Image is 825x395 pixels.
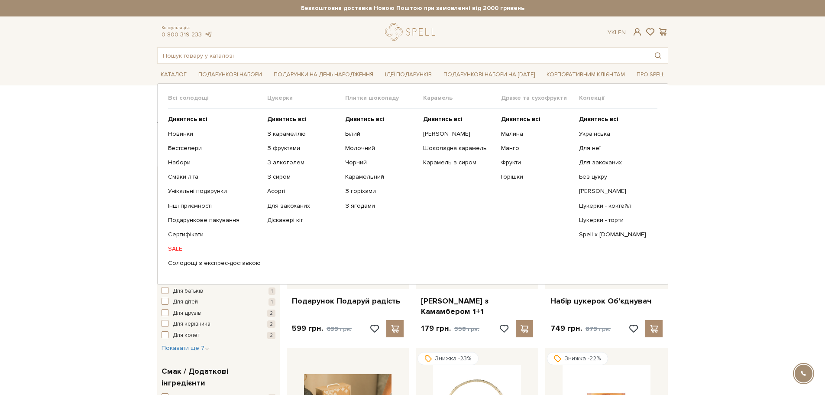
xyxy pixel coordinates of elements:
[168,94,267,102] span: Всі солодощі
[168,173,261,181] a: Смаки літа
[267,115,307,123] b: Дивитись всі
[162,331,275,340] button: Для колег 2
[501,130,573,138] a: Малина
[162,309,275,318] button: Для друзів 2
[157,68,190,82] a: Каталог
[345,94,423,102] span: Плитки шоколаду
[267,202,339,210] a: Для закоханих
[579,144,650,152] a: Для неї
[579,202,650,210] a: Цукерки - коктейлі
[157,83,668,284] div: Каталог
[579,231,650,238] a: Spell x [DOMAIN_NAME]
[292,296,404,306] a: Подарунок Подаруй радість
[162,298,275,307] button: Для дітей 1
[385,23,439,41] a: logo
[173,298,198,307] span: Для дітей
[615,29,616,36] span: |
[162,320,275,329] button: Для керівника 2
[267,216,339,224] a: Діскавері кіт
[162,344,210,353] button: Показати ще 7
[345,173,417,181] a: Карамельний
[267,173,339,181] a: З сиром
[579,173,650,181] a: Без цукру
[345,187,417,195] a: З горіхами
[608,29,626,36] div: Ук
[423,159,495,166] a: Карамель з сиром
[454,325,479,333] span: 358 грн.
[579,216,650,224] a: Цукерки - торти
[267,159,339,166] a: З алкоголем
[162,287,275,296] button: Для батьків 1
[267,115,339,123] a: Дивитись всі
[345,130,417,138] a: Білий
[162,366,273,389] span: Смак / Додаткові інгредієнти
[345,159,417,166] a: Чорний
[327,325,352,333] span: 699 грн.
[267,144,339,152] a: З фруктами
[579,130,650,138] a: Українська
[579,187,650,195] a: [PERSON_NAME]
[345,115,417,123] a: Дивитись всі
[345,144,417,152] a: Молочний
[417,352,479,365] div: Знижка -23%
[204,31,213,38] a: telegram
[579,115,618,123] b: Дивитись всі
[267,130,339,138] a: З карамеллю
[423,94,501,102] span: Карамель
[648,48,668,63] button: Пошук товару у каталозі
[547,352,608,365] div: Знижка -22%
[423,115,495,123] a: Дивитись всі
[267,187,339,195] a: Асорті
[423,144,495,152] a: Шоколадна карамель
[501,115,540,123] b: Дивитись всі
[267,320,275,328] span: 2
[345,202,417,210] a: З ягодами
[550,323,611,334] p: 749 грн.
[501,144,573,152] a: Манго
[168,202,261,210] a: Інші приємності
[173,331,200,340] span: Для колег
[421,323,479,334] p: 179 грн.
[269,287,275,295] span: 1
[168,187,261,195] a: Унікальні подарунки
[618,29,626,36] a: En
[270,68,377,82] a: Подарунки на День народження
[579,94,657,102] span: Колекції
[173,309,201,318] span: Для друзів
[195,68,265,82] a: Подарункові набори
[579,115,650,123] a: Дивитись всі
[168,245,261,253] a: SALE
[168,115,207,123] b: Дивитись всі
[173,287,203,296] span: Для батьків
[633,68,668,82] a: Про Spell
[168,159,261,166] a: Набори
[501,159,573,166] a: Фрукти
[501,94,579,102] span: Драже та сухофрукти
[501,115,573,123] a: Дивитись всі
[292,323,352,334] p: 599 грн.
[173,320,210,329] span: Для керівника
[168,115,261,123] a: Дивитись всі
[162,31,202,38] a: 0 800 319 233
[162,344,210,352] span: Показати ще 7
[345,115,385,123] b: Дивитись всі
[423,115,463,123] b: Дивитись всі
[157,4,668,12] strong: Безкоштовна доставка Новою Поштою при замовленні від 2000 гривень
[168,231,261,238] a: Сертифікати
[168,259,261,267] a: Солодощі з експрес-доставкою
[158,48,648,63] input: Пошук товару у каталозі
[267,310,275,317] span: 2
[440,67,538,82] a: Подарункові набори на [DATE]
[382,68,435,82] a: Ідеї подарунків
[168,216,261,224] a: Подарункове пакування
[579,159,650,166] a: Для закоханих
[501,173,573,181] a: Горішки
[550,296,663,306] a: Набір цукерок Об'єднувач
[269,298,275,306] span: 1
[586,325,611,333] span: 879 грн.
[267,94,345,102] span: Цукерки
[267,332,275,339] span: 2
[162,25,213,31] span: Консультація:
[423,130,495,138] a: [PERSON_NAME]
[168,130,261,138] a: Новинки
